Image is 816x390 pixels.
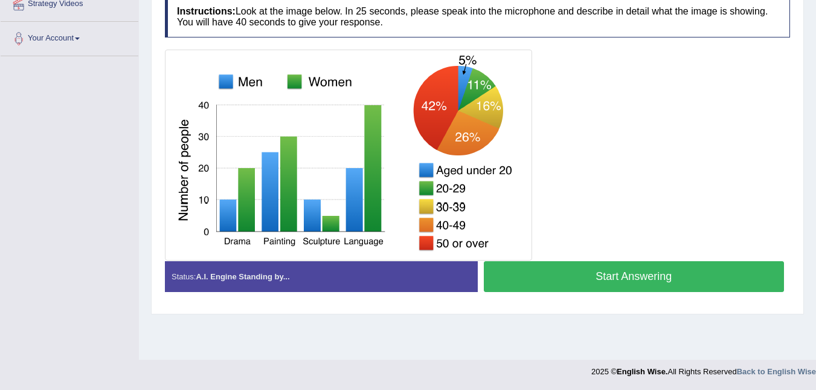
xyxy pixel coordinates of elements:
[196,272,289,281] strong: A.I. Engine Standing by...
[177,6,236,16] b: Instructions:
[737,367,816,376] a: Back to English Wise
[591,360,816,377] div: 2025 © All Rights Reserved
[1,22,138,52] a: Your Account
[617,367,667,376] strong: English Wise.
[484,261,785,292] button: Start Answering
[165,261,478,292] div: Status:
